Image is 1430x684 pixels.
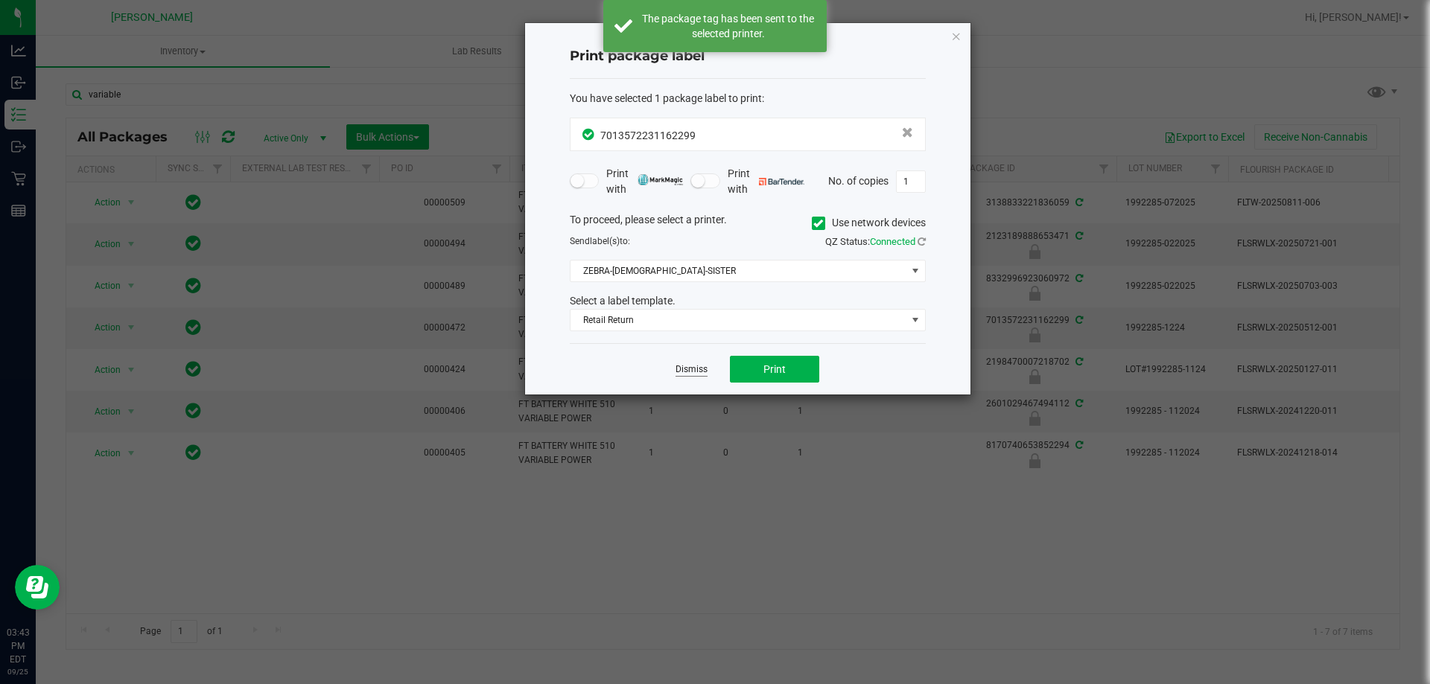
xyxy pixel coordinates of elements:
span: ZEBRA-[DEMOGRAPHIC_DATA]-SISTER [571,261,906,281]
button: Print [730,356,819,383]
img: mark_magic_cybra.png [638,174,683,185]
span: Print with [728,166,804,197]
iframe: Resource center [15,565,60,610]
div: : [570,91,926,106]
span: Print with [606,166,683,197]
img: bartender.png [759,178,804,185]
span: Print [763,363,786,375]
a: Dismiss [676,363,708,376]
span: Send to: [570,236,630,246]
span: Connected [870,236,915,247]
span: 7013572231162299 [600,130,696,141]
div: Select a label template. [559,293,937,309]
div: The package tag has been sent to the selected printer. [641,11,816,41]
span: No. of copies [828,174,889,186]
span: In Sync [582,127,597,142]
div: To proceed, please select a printer. [559,212,937,234]
label: Use network devices [812,215,926,231]
span: You have selected 1 package label to print [570,92,762,104]
span: Retail Return [571,310,906,330]
h4: Print package label [570,47,926,66]
span: QZ Status: [825,236,926,247]
span: label(s) [590,236,620,246]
